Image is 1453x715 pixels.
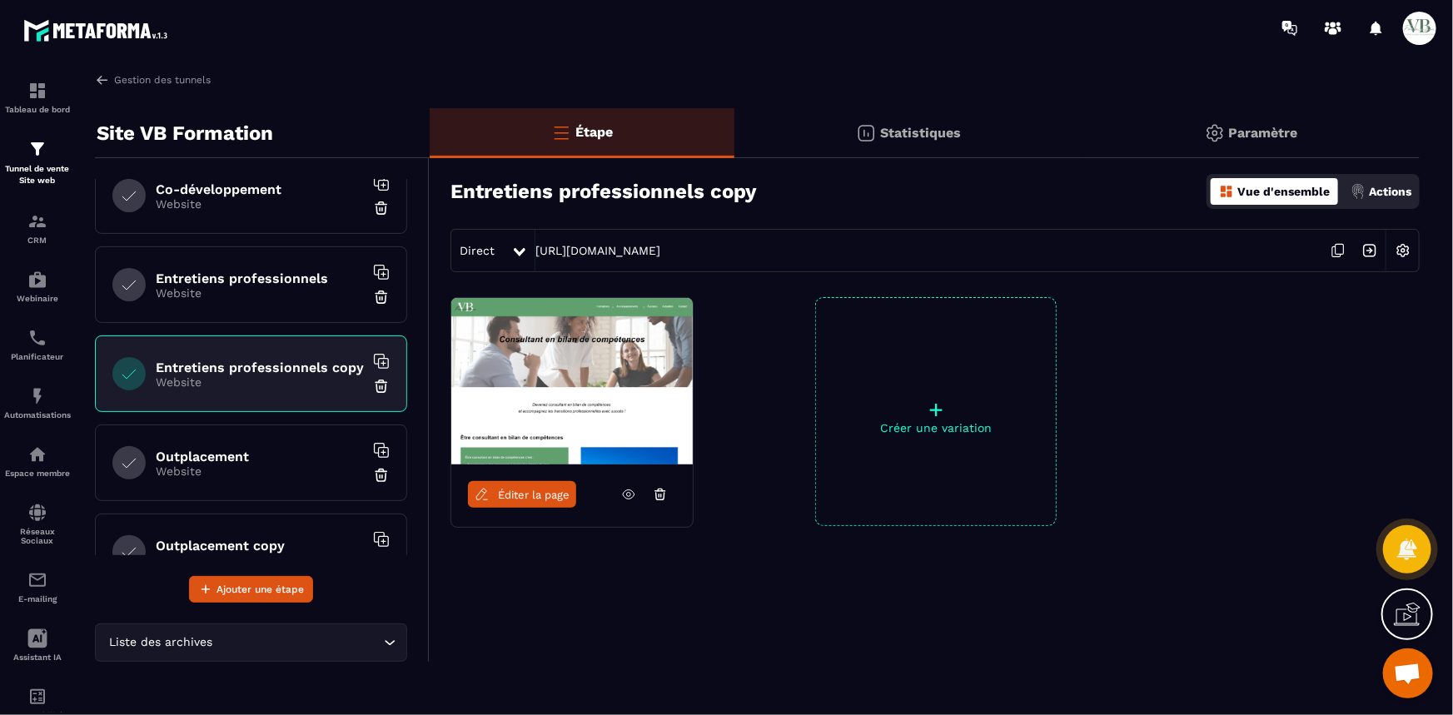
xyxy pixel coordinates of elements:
[156,375,364,389] p: Website
[97,117,273,150] p: Site VB Formation
[535,244,660,257] a: [URL][DOMAIN_NAME]
[551,122,571,142] img: bars-o.4a397970.svg
[1387,235,1419,266] img: setting-w.858f3a88.svg
[1354,235,1386,266] img: arrow-next.bcc2205e.svg
[156,271,364,286] h6: Entretiens professionnels
[4,68,71,127] a: formationformationTableau de bord
[498,489,570,501] span: Éditer la page
[1219,184,1234,199] img: dashboard-orange.40269519.svg
[156,197,364,211] p: Website
[156,464,364,478] p: Website
[4,469,71,478] p: Espace membre
[373,378,390,395] img: trash
[816,421,1056,434] p: Créer une variation
[95,623,407,662] div: Search for option
[1205,123,1225,143] img: setting-gr.5f69749f.svg
[156,449,364,464] h6: Outplacement
[4,294,71,303] p: Webinaire
[216,581,304,598] span: Ajouter une étape
[451,298,693,464] img: image
[373,289,390,305] img: trash
[1369,185,1411,198] p: Actions
[460,244,495,257] span: Direct
[156,538,364,554] h6: Outplacement copy
[575,124,613,140] p: Étape
[373,467,390,484] img: trash
[856,123,876,143] img: stats.20deebd0.svg
[1383,648,1433,698] div: Ouvrir le chat
[4,127,71,199] a: formationformationTunnel de vente Site web
[95,72,110,87] img: arrow
[4,257,71,315] a: automationsautomationsWebinaire
[189,576,313,603] button: Ajouter une étape
[4,163,71,186] p: Tunnel de vente Site web
[27,444,47,464] img: automations
[27,211,47,231] img: formation
[4,374,71,432] a: automationsautomationsAutomatisations
[23,15,173,46] img: logo
[373,200,390,216] img: trash
[27,81,47,101] img: formation
[4,558,71,616] a: emailemailE-mailing
[156,181,364,197] h6: Co-développement
[27,570,47,590] img: email
[95,72,211,87] a: Gestion des tunnels
[27,386,47,406] img: automations
[450,180,757,203] h3: Entretiens professionnels copy
[1229,125,1298,141] p: Paramètre
[4,105,71,114] p: Tableau de bord
[27,687,47,707] img: accountant
[156,286,364,300] p: Website
[4,594,71,603] p: E-mailing
[27,503,47,523] img: social-network
[4,410,71,420] p: Automatisations
[468,481,576,508] a: Éditer la page
[27,328,47,348] img: scheduler
[4,527,71,545] p: Réseaux Sociaux
[816,398,1056,421] p: +
[1351,184,1366,199] img: actions.d6e523a2.png
[4,352,71,361] p: Planificateur
[216,633,380,652] input: Search for option
[4,653,71,662] p: Assistant IA
[4,315,71,374] a: schedulerschedulerPlanificateur
[4,199,71,257] a: formationformationCRM
[4,616,71,674] a: Assistant IA
[880,125,961,141] p: Statistiques
[4,432,71,490] a: automationsautomationsEspace membre
[106,633,216,652] span: Liste des archives
[4,490,71,558] a: social-networksocial-networkRéseaux Sociaux
[156,360,364,375] h6: Entretiens professionnels copy
[27,270,47,290] img: automations
[4,236,71,245] p: CRM
[156,554,364,567] p: Website
[27,139,47,159] img: formation
[1237,185,1330,198] p: Vue d'ensemble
